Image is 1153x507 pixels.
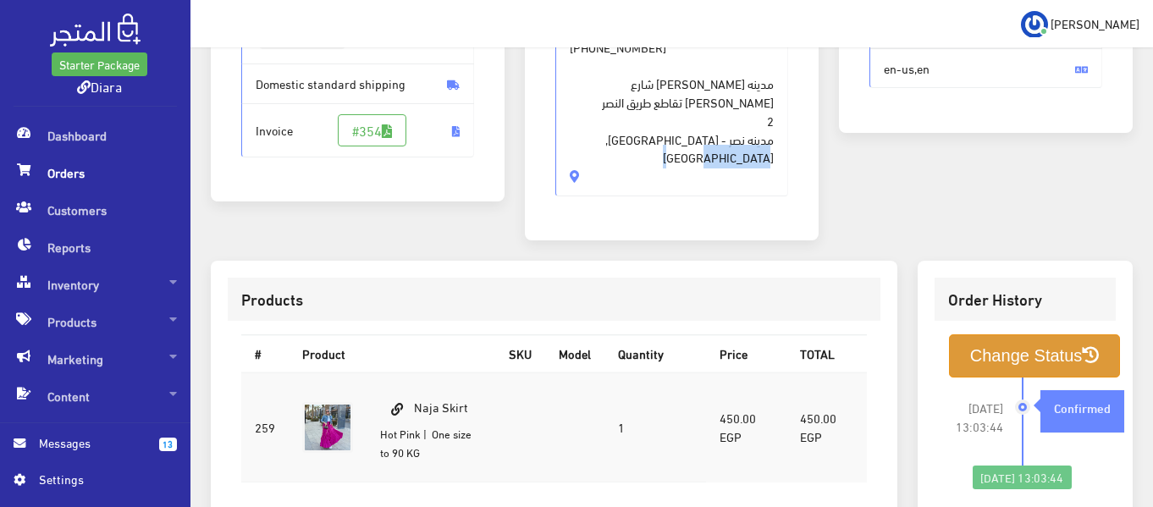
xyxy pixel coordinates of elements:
[869,48,1102,89] span: en-us,en
[1068,391,1133,455] iframe: Drift Widget Chat Controller
[39,433,146,452] span: Messages
[14,117,177,154] span: Dashboard
[289,335,495,372] th: Product
[338,114,406,146] a: #354
[14,229,177,266] span: Reports
[1054,398,1111,416] strong: Confirmed
[14,433,177,470] a: 13 Messages
[570,56,774,167] span: مدينه [PERSON_NAME] شارع [PERSON_NAME] تقاطع طريق النصر 2 مدينه نصر - [GEOGRAPHIC_DATA], [GEOGRAP...
[14,470,177,497] a: Settings
[380,423,421,444] small: Hot Pink
[948,291,1102,307] h3: Order History
[241,335,289,372] th: #
[545,335,604,372] th: Model
[706,372,786,482] td: 450.00 EGP
[241,103,474,157] span: Invoice
[14,303,177,340] span: Products
[786,335,867,372] th: TOTAL
[77,74,122,98] a: Diara
[14,191,177,229] span: Customers
[39,470,163,488] span: Settings
[555,8,788,196] span: Runa Elsayed - |
[495,335,545,372] th: SKU
[786,372,867,482] td: 450.00 EGP
[241,372,289,482] td: 259
[52,52,147,76] a: Starter Package
[14,340,177,377] span: Marketing
[973,466,1071,489] div: [DATE] 13:03:44
[1021,10,1139,37] a: ... [PERSON_NAME]
[14,266,177,303] span: Inventory
[159,438,177,451] span: 13
[367,372,495,482] td: Naja Skirt
[241,63,474,104] span: Domestic standard shipping
[604,372,706,482] td: 1
[948,399,1004,436] span: [DATE] 13:03:44
[14,154,177,191] span: Orders
[1021,11,1048,38] img: ...
[380,423,472,462] small: | One size to 90 KG
[1051,13,1139,34] span: [PERSON_NAME]
[706,335,786,372] th: Price
[604,335,706,372] th: Quantity
[14,377,177,415] span: Content
[949,334,1121,377] button: Change Status
[50,14,141,47] img: .
[241,291,867,307] h3: Products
